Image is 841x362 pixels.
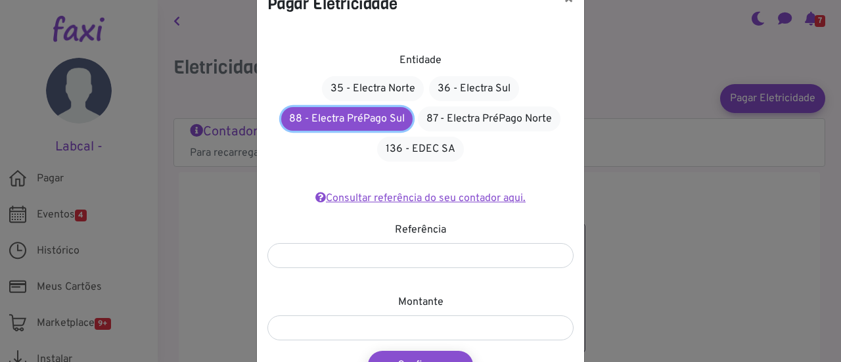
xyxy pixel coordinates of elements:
[377,137,464,162] a: 136 - EDEC SA
[418,106,560,131] a: 87 - Electra PréPago Norte
[398,294,443,310] label: Montante
[322,76,424,101] a: 35 - Electra Norte
[315,192,526,205] a: Consultar referência do seu contador aqui.
[429,76,519,101] a: 36 - Electra Sul
[281,107,413,131] a: 88 - Electra PréPago Sul
[395,222,446,238] label: Referência
[399,53,442,68] label: Entidade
